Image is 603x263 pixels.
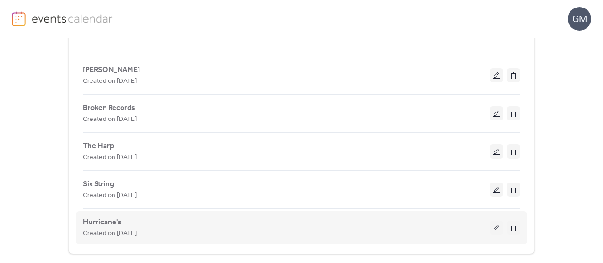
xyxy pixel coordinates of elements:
[83,190,137,201] span: Created on [DATE]
[83,228,137,239] span: Created on [DATE]
[83,182,114,187] a: Six String
[12,11,26,26] img: logo
[83,64,140,76] span: [PERSON_NAME]
[83,114,137,125] span: Created on [DATE]
[83,179,114,190] span: Six String
[83,67,140,72] a: [PERSON_NAME]
[32,11,113,25] img: logo-type
[83,141,114,152] span: The Harp
[83,143,114,149] a: The Harp
[83,103,135,114] span: Broken Records
[568,7,591,31] div: GM
[83,76,137,87] span: Created on [DATE]
[83,152,137,163] span: Created on [DATE]
[83,105,135,111] a: Broken Records
[83,217,122,228] span: Hurricane's
[83,220,122,225] a: Hurricane's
